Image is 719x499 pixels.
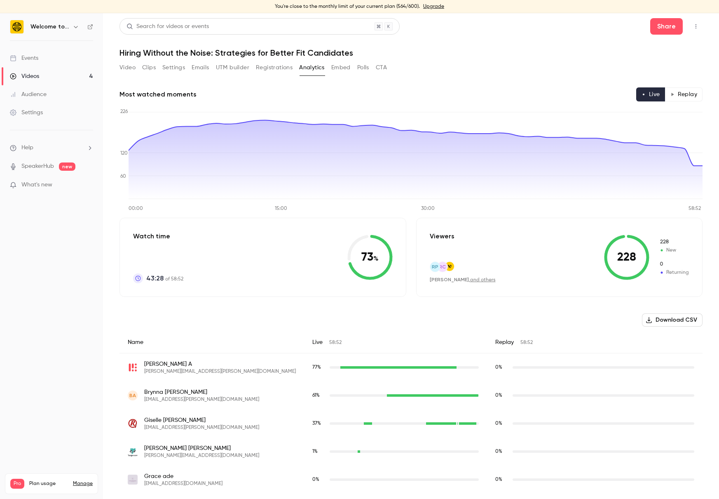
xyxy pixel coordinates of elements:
a: Upgrade [423,3,444,10]
p: Watch time [133,231,183,241]
span: 77 % [312,365,321,370]
span: Replay watch time [495,476,508,483]
span: [PERSON_NAME] [PERSON_NAME] [144,444,259,452]
button: Analytics [299,61,325,74]
div: nora@taager.com [119,438,703,466]
span: 43:28 [146,273,164,283]
tspan: 58:52 [689,206,701,211]
span: Returning [659,261,689,268]
button: Settings [162,61,185,74]
span: Live watch time [312,448,326,455]
span: New [659,247,689,254]
button: Top Bar Actions [689,20,703,33]
span: RC [439,263,446,271]
span: RP [432,263,438,271]
span: [EMAIL_ADDRESS][PERSON_NAME][DOMAIN_NAME] [144,424,259,431]
span: 58:52 [329,340,342,345]
span: 37 % [312,421,321,426]
span: Help [21,144,33,152]
span: 0 % [312,477,319,482]
a: Manage [73,480,93,487]
img: taager.com [128,447,138,457]
span: [EMAIL_ADDRESS][PERSON_NAME][DOMAIN_NAME] [144,396,259,403]
img: wttj.co [445,262,454,271]
span: Plan usage [29,480,68,487]
span: Replay watch time [495,364,508,371]
span: 0 % [495,393,502,398]
span: 0 % [495,421,502,426]
div: Replay [487,332,703,353]
span: Grace ade [144,472,222,480]
span: Live watch time [312,420,326,427]
span: [PERSON_NAME][EMAIL_ADDRESS][DOMAIN_NAME] [144,452,259,459]
tspan: 226 [120,109,128,114]
button: Embed [331,61,351,74]
button: CTA [376,61,387,74]
button: Polls [357,61,369,74]
span: Pro [10,479,24,489]
a: SpeakerHub [21,162,54,171]
div: Live [304,332,487,353]
img: navahgraceconsulting.com [128,475,138,485]
span: BA [129,392,136,399]
button: UTM builder [216,61,249,74]
img: regard.com [128,419,138,428]
span: 1 % [312,449,318,454]
tspan: 60 [120,174,126,179]
button: Replay [665,87,703,101]
span: new [59,162,75,171]
tspan: 30:00 [421,206,435,211]
span: 0 % [495,449,502,454]
span: Giselle [PERSON_NAME] [144,416,259,424]
button: Download CSV [642,313,703,327]
img: Welcome to the Jungle [10,20,23,33]
span: 0 % [495,365,502,370]
div: brynna.aasen@select-cs.com [119,381,703,410]
span: [EMAIL_ADDRESS][DOMAIN_NAME] [144,480,222,487]
span: Live watch time [312,476,326,483]
p: Viewers [430,231,454,241]
h6: Welcome to the Jungle [30,23,69,31]
div: info@navahgraceconsulting.com [119,466,703,494]
span: Live watch time [312,364,326,371]
span: Returning [659,269,689,276]
h2: Most watched moments [119,89,197,99]
div: Videos [10,72,39,80]
div: giselle.abalos@regard.com [119,410,703,438]
tspan: 00:00 [129,206,143,211]
span: 58:52 [520,340,533,345]
span: [PERSON_NAME] [430,277,469,282]
span: [PERSON_NAME] A [144,360,296,368]
span: 0 % [495,477,502,482]
div: marta.arizmendi@parserdigital.com [119,353,703,382]
span: What's new [21,181,52,189]
div: Settings [10,108,43,117]
img: parserdigital.com [128,362,138,372]
button: Video [119,61,136,74]
button: Emails [192,61,209,74]
tspan: 120 [120,151,128,156]
span: 61 % [312,393,320,398]
span: Brynna [PERSON_NAME] [144,388,259,396]
span: Replay watch time [495,392,508,399]
span: Replay watch time [495,420,508,427]
iframe: Noticeable Trigger [83,181,93,189]
div: Audience [10,90,47,99]
button: Registrations [256,61,293,74]
span: New [659,238,689,246]
a: and others [470,278,496,282]
tspan: 15:00 [275,206,287,211]
button: Share [650,18,683,35]
div: , [430,276,496,283]
h1: Hiring Without the Noise: Strategies for Better Fit Candidates [119,48,703,58]
button: Clips [142,61,156,74]
p: of 58:52 [146,273,183,283]
span: Live watch time [312,392,326,399]
button: Live [636,87,665,101]
li: help-dropdown-opener [10,144,93,152]
span: Replay watch time [495,448,508,455]
div: Events [10,54,38,62]
div: Name [119,332,304,353]
span: [PERSON_NAME][EMAIL_ADDRESS][PERSON_NAME][DOMAIN_NAME] [144,368,296,375]
div: Search for videos or events [126,22,209,31]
